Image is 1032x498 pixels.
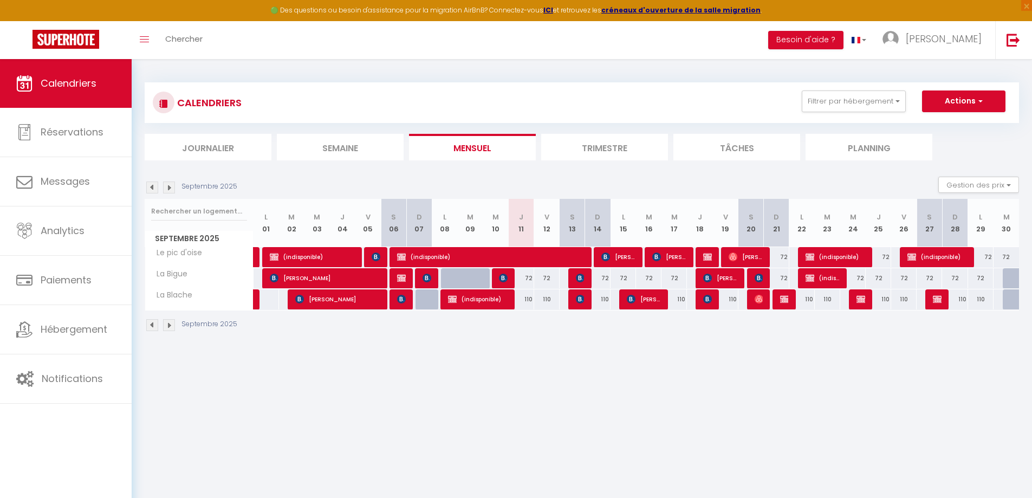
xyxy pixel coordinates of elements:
h3: CALENDRIERS [174,90,242,115]
span: La Blache [147,289,195,301]
a: Chercher [157,21,211,59]
span: (indisponible) [806,247,865,267]
span: [PERSON_NAME] [576,268,585,288]
th: 18 [687,199,712,247]
span: [PERSON_NAME] [270,268,380,288]
abbr: S [927,212,932,222]
th: 27 [917,199,942,247]
div: 72 [942,268,968,288]
div: 72 [661,268,687,288]
th: 09 [457,199,483,247]
span: Le pic d'oise [147,247,205,259]
span: [PERSON_NAME] [295,289,380,309]
abbr: M [288,212,295,222]
th: 05 [355,199,381,247]
abbr: M [824,212,830,222]
div: 110 [815,289,840,309]
abbr: D [774,212,779,222]
th: 17 [661,199,687,247]
li: Planning [806,134,932,160]
th: 22 [789,199,815,247]
div: 110 [891,289,917,309]
button: Ouvrir le widget de chat LiveChat [9,4,41,37]
th: 12 [534,199,560,247]
button: Actions [922,90,1005,112]
span: [PERSON_NAME] [906,32,982,46]
span: [PERSON_NAME] [755,289,763,309]
abbr: L [443,212,446,222]
span: Notifications [42,372,103,385]
li: Journalier [145,134,271,160]
span: [PERSON_NAME] [627,289,661,309]
th: 03 [304,199,330,247]
button: Besoin d'aide ? [768,31,843,49]
div: 72 [968,247,994,267]
span: (indisponible) [780,289,789,309]
div: 72 [534,268,560,288]
span: Hébergement [41,322,107,336]
li: Tâches [673,134,800,160]
span: [PERSON_NAME] [372,247,380,267]
button: Filtrer par hébergement [802,90,906,112]
a: ... [PERSON_NAME] [874,21,995,59]
abbr: M [671,212,678,222]
th: 26 [891,199,917,247]
div: 110 [789,289,815,309]
span: (indisponible) [856,289,865,309]
span: (indisponible) [933,289,942,309]
div: 72 [636,268,661,288]
th: 02 [279,199,304,247]
th: 20 [738,199,764,247]
div: 72 [611,268,636,288]
div: 72 [764,268,789,288]
abbr: V [901,212,906,222]
th: 15 [611,199,636,247]
abbr: M [850,212,856,222]
th: 28 [942,199,968,247]
span: La Bigue [147,268,190,280]
abbr: J [340,212,345,222]
th: 16 [636,199,661,247]
abbr: J [519,212,523,222]
th: 08 [432,199,457,247]
div: 110 [509,289,534,309]
th: 23 [815,199,840,247]
span: Analytics [41,224,85,237]
span: (indisponible) [703,247,712,267]
th: 14 [585,199,611,247]
abbr: M [646,212,652,222]
th: 04 [330,199,355,247]
th: 24 [840,199,866,247]
div: 72 [764,247,789,267]
abbr: D [417,212,422,222]
th: 01 [254,199,279,247]
input: Rechercher un logement... [151,202,247,221]
div: 110 [585,289,611,309]
span: (indisponible) [270,247,355,267]
div: 110 [866,289,891,309]
abbr: S [749,212,754,222]
span: Réservations [41,125,103,139]
img: Super Booking [33,30,99,49]
div: 110 [712,289,738,309]
th: 07 [406,199,432,247]
span: [PERSON_NAME] Et [PERSON_NAME] [729,247,763,267]
abbr: L [800,212,803,222]
span: (indisponible) [397,268,406,288]
span: [PERSON_NAME] [652,247,686,267]
span: (indisponible) [397,247,584,267]
abbr: D [595,212,600,222]
abbr: L [979,212,982,222]
a: ICI [543,5,553,15]
abbr: J [698,212,702,222]
abbr: S [391,212,396,222]
a: créneaux d'ouverture de la salle migration [601,5,761,15]
span: [PERSON_NAME] [423,268,431,288]
span: (indisponible) [448,289,508,309]
div: 72 [917,268,942,288]
abbr: M [492,212,499,222]
li: Semaine [277,134,404,160]
div: 110 [942,289,968,309]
